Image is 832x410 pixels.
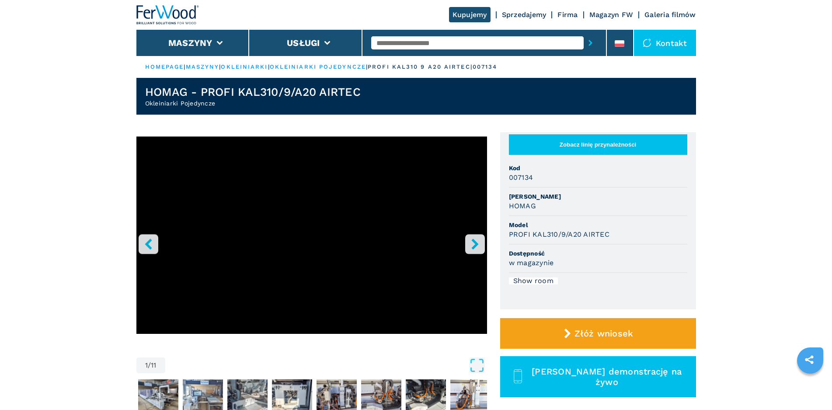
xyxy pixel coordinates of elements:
h3: PROFI KAL310/9/A20 AIRTEC [509,229,609,239]
iframe: YouTube video player [136,137,487,334]
img: Ferwood [136,5,199,25]
a: sharethis [798,349,820,371]
span: 11 [151,362,157,369]
span: | [268,63,270,70]
a: Kupujemy [449,7,491,22]
span: Kod [509,164,687,172]
h1: HOMAG - PROFI KAL310/9/A20 AIRTEC [145,85,361,99]
div: Show room [509,277,558,284]
span: Dostępność [509,249,687,258]
h3: HOMAG [509,201,536,211]
a: HOMEPAGE [145,63,184,70]
span: | [184,63,185,70]
iframe: Chat [795,371,825,403]
span: 1 [145,362,148,369]
button: left-button [139,234,158,254]
button: right-button [465,234,485,254]
button: Usługi [287,38,320,48]
span: [PERSON_NAME] [509,192,687,201]
a: okleiniarki [221,63,268,70]
span: / [148,362,151,369]
span: | [219,63,221,70]
button: Złóż wniosek [500,318,696,349]
a: Sprzedajemy [502,11,547,19]
button: Zobacz linię przynależności [509,134,687,155]
h2: Okleiniarki Pojedyncze [145,99,361,108]
p: 007134 [473,63,498,71]
div: Go to Slide 1 [136,137,487,349]
button: [PERSON_NAME] demonstrację na żywo [500,356,696,397]
h3: 007134 [509,172,533,182]
button: Maszyny [168,38,212,48]
div: Kontakt [634,30,696,56]
a: Galeria filmów [644,11,696,19]
span: [PERSON_NAME] demonstrację na żywo [528,366,686,387]
p: profi kal310 9 a20 airtec | [368,63,473,71]
h3: w magazynie [509,258,554,268]
span: Złóż wniosek [574,328,633,339]
a: Firma [557,11,578,19]
a: okleiniarki pojedyncze [270,63,366,70]
a: maszyny [186,63,219,70]
a: Magazyn FW [589,11,634,19]
img: Kontakt [643,39,651,47]
button: submit-button [584,33,597,53]
button: Open Fullscreen [167,357,485,373]
span: Model [509,221,687,229]
span: | [366,63,368,70]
